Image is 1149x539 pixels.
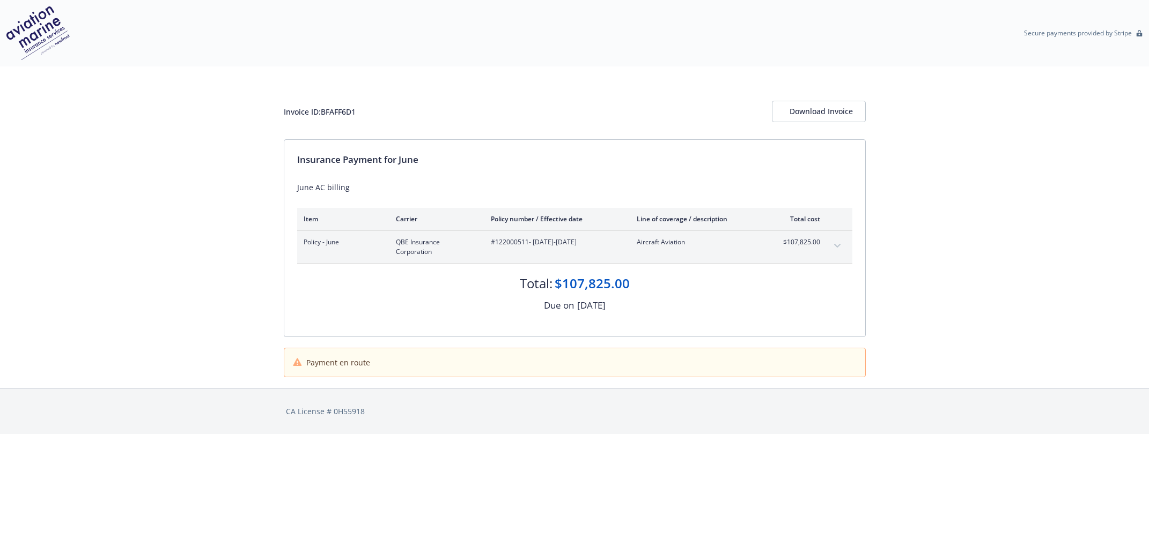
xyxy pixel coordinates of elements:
[396,237,474,257] span: QBE Insurance Corporation
[555,274,630,293] div: $107,825.00
[304,237,379,247] span: Policy - June
[577,298,606,312] div: [DATE]
[520,274,553,293] div: Total:
[284,106,356,117] div: Invoice ID: BFAFF6D1
[491,214,620,223] div: Policy number / Effective date
[304,214,379,223] div: Item
[297,182,852,193] div: June AC billing
[544,298,574,312] div: Due on
[772,101,866,122] button: Download Invoice
[780,214,820,223] div: Total cost
[491,237,620,247] span: #122000511 - [DATE]-[DATE]
[306,357,370,368] span: Payment en route
[1024,28,1132,38] p: Secure payments provided by Stripe
[829,237,846,254] button: expand content
[396,214,474,223] div: Carrier
[286,406,864,417] div: CA License # 0H55918
[780,237,820,247] span: $107,825.00
[637,237,763,247] span: Aircraft Aviation
[297,153,852,167] div: Insurance Payment for June
[637,214,763,223] div: Line of coverage / description
[790,101,848,122] div: Download Invoice
[297,231,852,263] div: Policy - JuneQBE Insurance Corporation#122000511- [DATE]-[DATE]Aircraft Aviation$107,825.00expand...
